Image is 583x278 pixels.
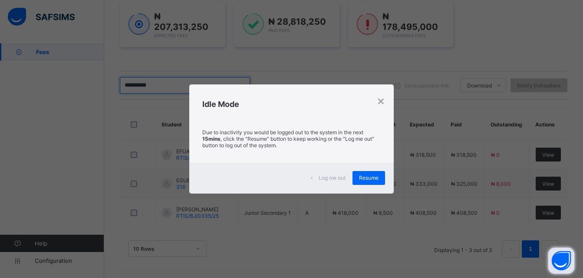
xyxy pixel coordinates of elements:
[359,175,379,181] span: Resume
[319,175,346,181] span: Log me out
[202,129,380,149] p: Due to inactivity you would be logged out to the system in the next , click the "Resume" button t...
[202,136,221,142] strong: 15mins
[202,100,380,109] h2: Idle Mode
[548,248,574,274] button: Open asap
[377,93,385,108] div: ×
